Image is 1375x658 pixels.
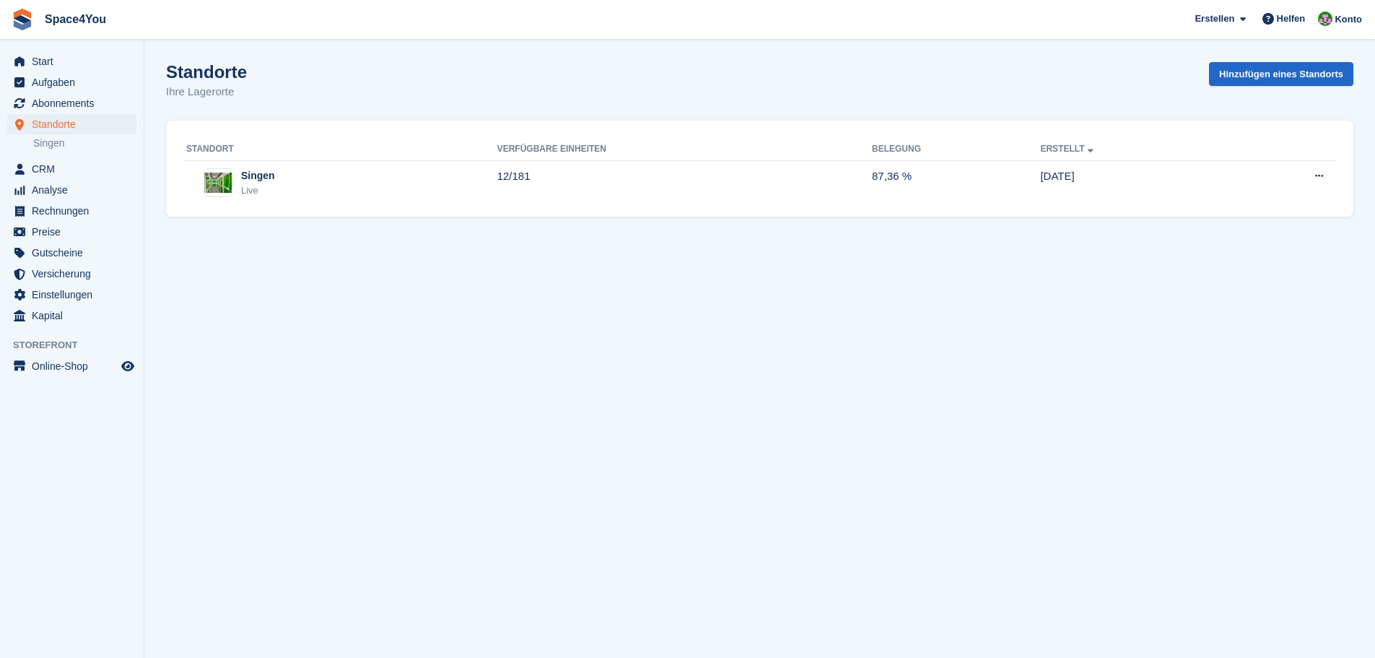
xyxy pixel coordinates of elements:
a: Speisekarte [7,356,136,376]
a: Hinzufügen eines Standorts [1209,62,1353,86]
th: Belegung [872,138,1040,161]
a: Singen [33,137,136,150]
a: menu [7,159,136,179]
p: Ihre Lagerorte [166,84,247,100]
span: Kapital [32,306,118,326]
a: menu [7,243,136,263]
a: menu [7,72,136,92]
span: Versicherung [32,264,118,284]
a: menu [7,222,136,242]
td: 12/181 [497,160,872,205]
span: Rechnungen [32,201,118,221]
div: Singen [241,168,275,183]
a: menu [7,264,136,284]
span: Konto [1335,12,1362,27]
a: Erstellt [1040,144,1096,154]
img: Luca-André Talhoff [1318,12,1332,26]
span: Abonnements [32,93,118,113]
span: Gutscheine [32,243,118,263]
td: 87,36 % [872,160,1040,205]
a: menu [7,51,136,72]
a: menu [7,285,136,305]
span: Aufgaben [32,72,118,92]
span: Storefront [13,338,144,352]
a: menu [7,201,136,221]
a: Vorschau-Shop [119,358,136,375]
span: Preise [32,222,118,242]
td: [DATE] [1040,160,1231,205]
a: menu [7,306,136,326]
span: Standorte [32,114,118,134]
span: Analyse [32,180,118,200]
span: CRM [32,159,118,179]
a: Space4You [39,7,112,31]
th: Standort [183,138,497,161]
a: menu [7,180,136,200]
div: Live [241,183,275,198]
span: Erstellen [1195,12,1234,26]
th: Verfügbare Einheiten [497,138,872,161]
a: menu [7,114,136,134]
a: menu [7,93,136,113]
span: Helfen [1277,12,1306,26]
img: stora-icon-8386f47178a22dfd0bd8f6a31ec36ba5ce8667c1dd55bd0f319d3a0aa187defe.svg [12,9,33,30]
h1: Standorte [166,62,247,82]
span: Online-Shop [32,356,118,376]
img: Bild des Singen Standorts [204,173,232,194]
span: Einstellungen [32,285,118,305]
span: Start [32,51,118,72]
